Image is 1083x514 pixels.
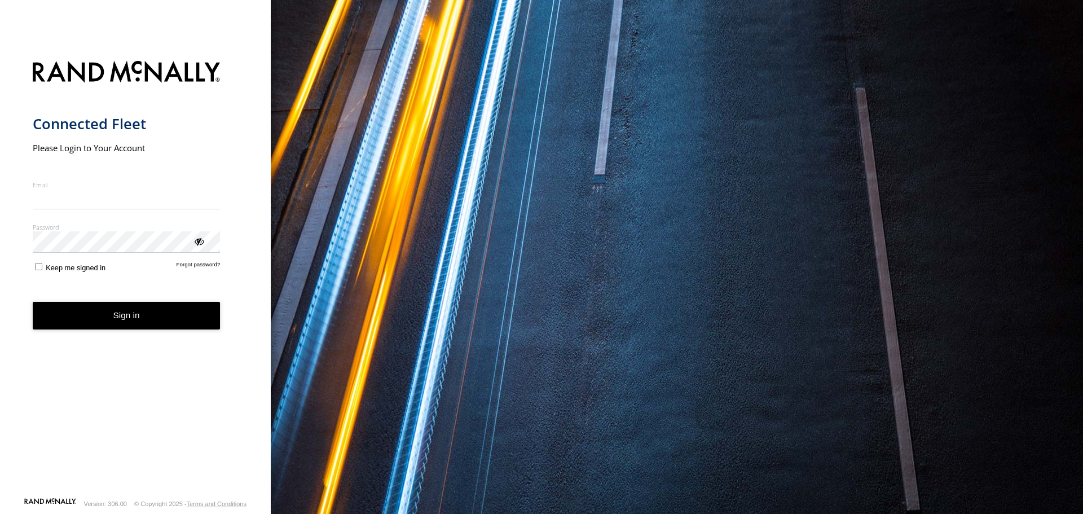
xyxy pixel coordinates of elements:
label: Email [33,181,221,189]
img: Rand McNally [33,59,221,87]
h1: Connected Fleet [33,115,221,133]
span: Keep me signed in [46,263,105,272]
a: Terms and Conditions [187,500,246,507]
div: Version: 306.00 [84,500,127,507]
div: © Copyright 2025 - [134,500,246,507]
button: Sign in [33,302,221,330]
a: Forgot password? [177,261,221,272]
input: Keep me signed in [35,263,42,270]
label: Password [33,223,221,231]
form: main [33,54,239,497]
a: Visit our Website [24,498,76,509]
div: ViewPassword [193,235,204,247]
h2: Please Login to Your Account [33,142,221,153]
